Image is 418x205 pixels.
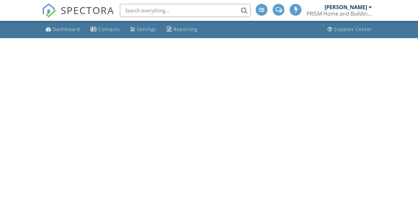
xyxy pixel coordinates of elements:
span: SPECTORA [61,3,114,17]
div: Settings [137,26,156,32]
a: Dashboard [43,23,83,36]
div: [PERSON_NAME] [325,4,367,10]
a: Support Center [325,23,375,36]
a: Contacts [88,23,122,36]
div: Reporting [173,26,197,32]
img: The Best Home Inspection Software - Spectora [42,3,56,18]
a: SPECTORA [42,9,114,22]
a: Reporting [164,23,200,36]
div: PRISM Home and Building Inspections LLC [307,10,372,17]
div: Support Center [334,26,372,32]
div: Dashboard [53,26,80,32]
input: Search everything... [120,4,250,17]
div: Contacts [98,26,120,32]
a: Settings [128,23,159,36]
